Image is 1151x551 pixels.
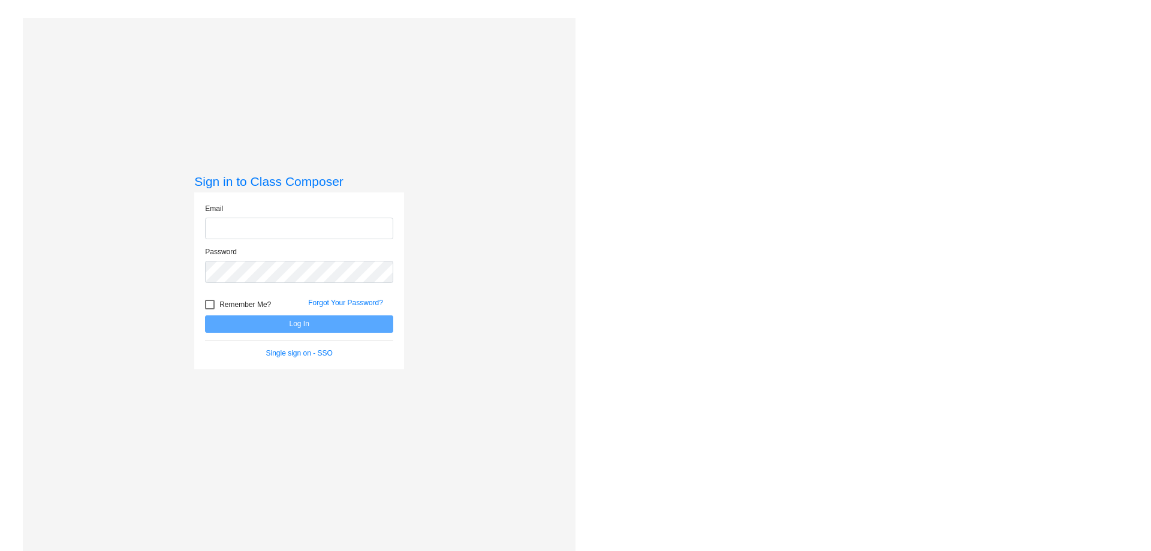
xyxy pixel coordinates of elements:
a: Forgot Your Password? [308,299,383,307]
a: Single sign on - SSO [266,349,333,357]
h3: Sign in to Class Composer [194,174,404,189]
label: Email [205,203,223,214]
button: Log In [205,315,393,333]
label: Password [205,246,237,257]
span: Remember Me? [219,297,271,312]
